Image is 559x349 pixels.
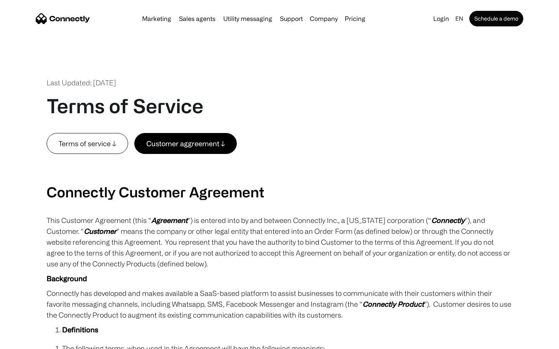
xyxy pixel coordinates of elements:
[47,78,116,88] div: Last Updated: [DATE]
[146,138,225,149] div: Customer aggreement ↓
[176,16,219,22] a: Sales agents
[47,275,87,282] strong: Background
[342,16,368,22] a: Pricing
[59,138,116,149] div: Terms of service ↓
[47,169,512,180] p: ‍
[47,215,512,269] p: This Customer Agreement (this “ ”) is entered into by and between Connectly Inc., a [US_STATE] co...
[84,227,116,235] em: Customer
[8,335,47,346] aside: Language selected: English
[151,216,187,224] em: Agreement
[455,13,463,24] div: en
[62,326,98,333] strong: Definitions
[310,13,338,24] div: Company
[47,183,512,200] h2: Connectly Customer Agreement
[363,300,424,308] em: Connectly Product
[47,94,203,117] h1: Terms of Service
[47,288,512,320] p: Connectly has developed and makes available a SaaS-based platform to assist businesses to communi...
[277,16,306,22] a: Support
[220,16,275,22] a: Utility messaging
[431,216,465,224] em: Connectly
[469,11,523,26] a: Schedule a demo
[430,13,452,24] a: Login
[47,154,512,165] p: ‍
[16,335,47,346] ul: Language list
[139,16,174,22] a: Marketing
